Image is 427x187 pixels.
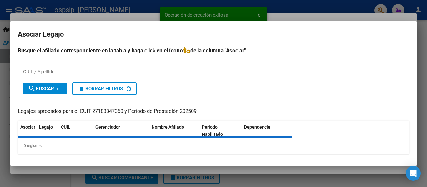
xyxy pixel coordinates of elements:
p: Legajos aprobados para el CUIT 27183347360 y Período de Prestación 202509 [18,108,409,116]
mat-icon: search [28,85,36,92]
span: Asociar [20,125,35,130]
datatable-header-cell: Dependencia [242,121,292,141]
datatable-header-cell: Gerenciador [93,121,149,141]
span: Buscar [28,86,54,91]
datatable-header-cell: Asociar [18,121,37,141]
span: Periodo Habilitado [202,125,223,137]
span: CUIL [61,125,70,130]
datatable-header-cell: Periodo Habilitado [199,121,242,141]
span: Legajo [39,125,53,130]
h4: Busque el afiliado correspondiente en la tabla y haga click en el ícono de la columna "Asociar". [18,47,409,55]
span: Nombre Afiliado [152,125,184,130]
datatable-header-cell: Nombre Afiliado [149,121,199,141]
datatable-header-cell: CUIL [58,121,93,141]
datatable-header-cell: Legajo [37,121,58,141]
div: Open Intercom Messenger [406,166,421,181]
button: Buscar [23,83,67,94]
h2: Asociar Legajo [18,28,409,40]
mat-icon: delete [78,85,85,92]
div: 0 registros [18,138,409,154]
span: Dependencia [244,125,270,130]
button: Borrar Filtros [72,82,137,95]
span: Gerenciador [95,125,120,130]
span: Borrar Filtros [78,86,123,91]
